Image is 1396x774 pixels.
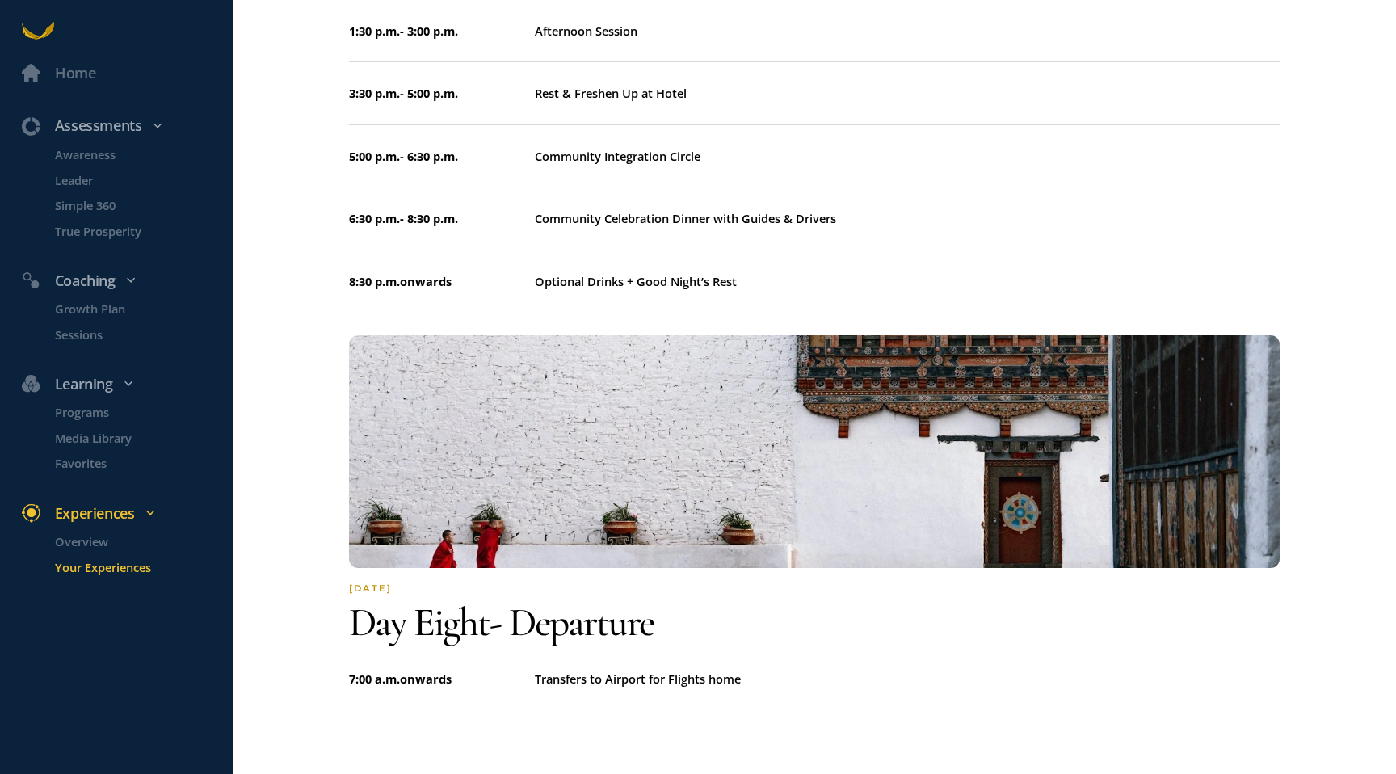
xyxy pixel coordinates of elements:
a: Awareness [33,145,233,164]
p: Programs [55,403,229,422]
div: 5:00 p.m. - 6:30 p.m. [349,147,535,166]
div: 3:30 p.m. - 5:00 p.m. [349,84,535,103]
a: True Prosperity [33,221,233,240]
div: Assessments [11,114,240,137]
p: Awareness [55,145,229,164]
p: Sessions [55,325,229,343]
div: Rest & Freshen Up at Hotel [535,84,1280,103]
a: Your Experiences [33,557,233,576]
p: True Prosperity [55,221,229,240]
div: Coaching [11,269,240,292]
a: Sessions [33,325,233,343]
div: 1:30 p.m. - 3:00 p.m. [349,22,535,40]
div: 8:30 p.m. onwards [349,272,535,291]
a: Leader [33,170,233,189]
div: Experiences [11,502,240,525]
p: Leader [55,170,229,189]
div: Departure [349,597,1280,648]
img: quest-1755046988320.jpeg [349,335,1280,568]
a: Favorites [33,454,233,473]
div: Optional Drinks + Good Night’s Rest [535,272,1280,291]
div: 7:00 a.m. onwards [349,670,535,688]
p: Your Experiences [55,557,229,576]
div: Community Celebration Dinner with Guides & Drivers [535,209,1280,228]
div: Afternoon Session [535,22,1280,40]
div: [DATE] [349,583,1280,594]
div: Home [55,61,96,85]
div: Learning [11,372,240,396]
a: Simple 360 [33,196,233,215]
p: Media Library [55,429,229,448]
p: Overview [55,532,229,551]
p: Growth Plan [55,300,229,318]
div: Transfers to Airport for Flights home [535,670,1280,688]
div: 6:30 p.m. - 8:30 p.m. [349,209,535,228]
div: Community Integration Circle [535,147,1280,166]
p: Favorites [55,454,229,473]
span: Day eight - [349,598,509,646]
a: Growth Plan [33,300,233,318]
a: Overview [33,532,233,551]
p: Simple 360 [55,196,229,215]
a: Media Library [33,429,233,448]
a: Programs [33,403,233,422]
